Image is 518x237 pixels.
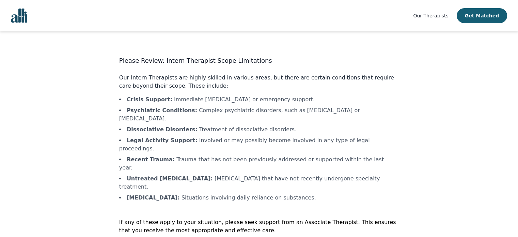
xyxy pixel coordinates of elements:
li: Treatment of dissociative disorders. [119,125,399,134]
b: Legal Activity Support : [127,137,198,144]
b: [MEDICAL_DATA] : [127,194,180,201]
p: Our Intern Therapists are highly skilled in various areas, but there are certain conditions that ... [119,74,399,90]
p: If any of these apply to your situation, please seek support from an Associate Therapist. This en... [119,218,399,235]
span: Our Therapists [413,13,448,18]
b: Recent Trauma : [127,156,175,163]
img: alli logo [11,9,27,23]
h3: Please Review: Intern Therapist Scope Limitations [119,56,399,65]
b: Untreated [MEDICAL_DATA] : [127,175,213,182]
li: [MEDICAL_DATA] that have not recently undergone specialty treatment. [119,175,399,191]
li: Trauma that has not been previously addressed or supported within the last year. [119,155,399,172]
b: Crisis Support : [127,96,172,103]
li: Involved or may possibly become involved in any type of legal proceedings. [119,136,399,153]
b: Psychiatric Conditions : [127,107,197,114]
li: Complex psychiatric disorders, such as [MEDICAL_DATA] or [MEDICAL_DATA]. [119,106,399,123]
b: Dissociative Disorders : [127,126,198,133]
li: Situations involving daily reliance on substances. [119,194,399,202]
button: Get Matched [457,8,507,23]
li: Immediate [MEDICAL_DATA] or emergency support. [119,95,399,104]
a: Our Therapists [413,12,448,20]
